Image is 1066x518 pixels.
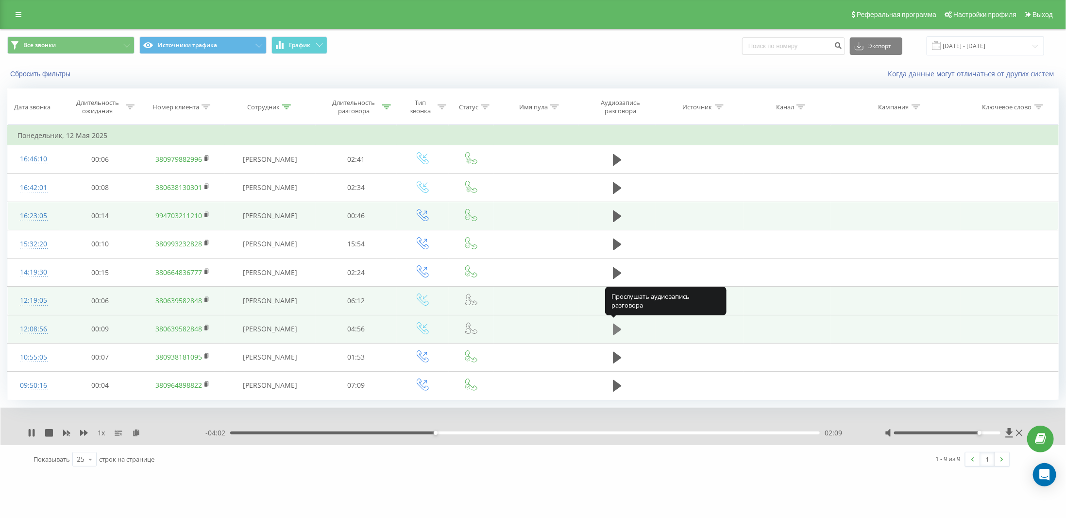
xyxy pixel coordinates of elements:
div: 16:23:05 [17,207,50,225]
td: 02:24 [316,259,397,287]
button: Сбросить фильтры [7,69,75,78]
td: [PERSON_NAME] [225,202,316,230]
div: 14:19:30 [17,263,50,282]
input: Поиск по номеру [742,37,845,55]
td: 07:09 [316,371,397,399]
button: Экспорт [850,37,902,55]
td: 04:56 [316,315,397,343]
div: Номер клиента [152,103,199,111]
div: Accessibility label [978,431,981,435]
div: Аудиозапись разговора [589,99,652,115]
td: 00:09 [59,315,140,343]
span: Показывать [34,455,70,464]
div: Open Intercom Messenger [1033,463,1056,486]
div: Дата звонка [14,103,51,111]
td: 00:06 [59,145,140,173]
td: 00:04 [59,371,140,399]
a: 380639582848 [155,296,202,305]
span: - 04:02 [205,428,230,438]
span: Настройки профиля [953,11,1016,18]
a: 380938181095 [155,352,202,362]
div: Источник [683,103,712,111]
div: Статус [459,103,478,111]
td: 02:34 [316,173,397,202]
td: 00:15 [59,259,140,287]
button: Источники трафика [139,36,267,54]
td: [PERSON_NAME] [225,343,316,371]
td: 01:53 [316,343,397,371]
div: 1 - 9 из 9 [936,454,961,464]
div: Имя пула [519,103,548,111]
div: Тип звонка [406,99,435,115]
td: 00:46 [316,202,397,230]
a: 380664836777 [155,268,202,277]
span: Выход [1032,11,1053,18]
div: 09:50:16 [17,376,50,395]
a: Когда данные могут отличаться от других систем [888,69,1059,78]
a: 380638130301 [155,183,202,192]
a: 1 [980,452,995,466]
a: 380993232828 [155,239,202,248]
span: 1 x [98,428,105,438]
div: Канал [776,103,794,111]
td: 00:08 [59,173,140,202]
span: Реферальная программа [857,11,936,18]
td: 02:41 [316,145,397,173]
span: строк на странице [99,455,154,464]
td: [PERSON_NAME] [225,315,316,343]
span: 02:09 [825,428,842,438]
div: Ключевое слово [982,103,1032,111]
div: 25 [77,454,85,464]
a: 380979882996 [155,155,202,164]
div: Сотрудник [247,103,280,111]
button: График [271,36,327,54]
td: [PERSON_NAME] [225,371,316,399]
td: [PERSON_NAME] [225,173,316,202]
div: 16:46:10 [17,150,50,169]
div: 12:08:56 [17,320,50,339]
div: 12:19:05 [17,291,50,310]
a: 380639582848 [155,324,202,333]
td: 00:07 [59,343,140,371]
td: 00:10 [59,230,140,258]
span: Все звонки [23,41,56,49]
td: [PERSON_NAME] [225,287,316,315]
td: [PERSON_NAME] [225,259,316,287]
span: График [289,42,311,49]
button: Все звонки [7,36,135,54]
td: 00:06 [59,287,140,315]
a: 380964898822 [155,380,202,390]
td: 00:14 [59,202,140,230]
div: Кампания [879,103,909,111]
td: 06:12 [316,287,397,315]
a: 994703211210 [155,211,202,220]
div: 15:32:20 [17,235,50,254]
div: Длительность разговора [328,99,380,115]
div: Прослушать аудиозапись разговора [605,287,727,315]
td: 15:54 [316,230,397,258]
div: Accessibility label [434,431,438,435]
td: Понедельник, 12 Мая 2025 [8,126,1059,145]
div: 10:55:05 [17,348,50,367]
td: [PERSON_NAME] [225,145,316,173]
td: [PERSON_NAME] [225,230,316,258]
div: 16:42:01 [17,178,50,197]
div: Длительность ожидания [71,99,123,115]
